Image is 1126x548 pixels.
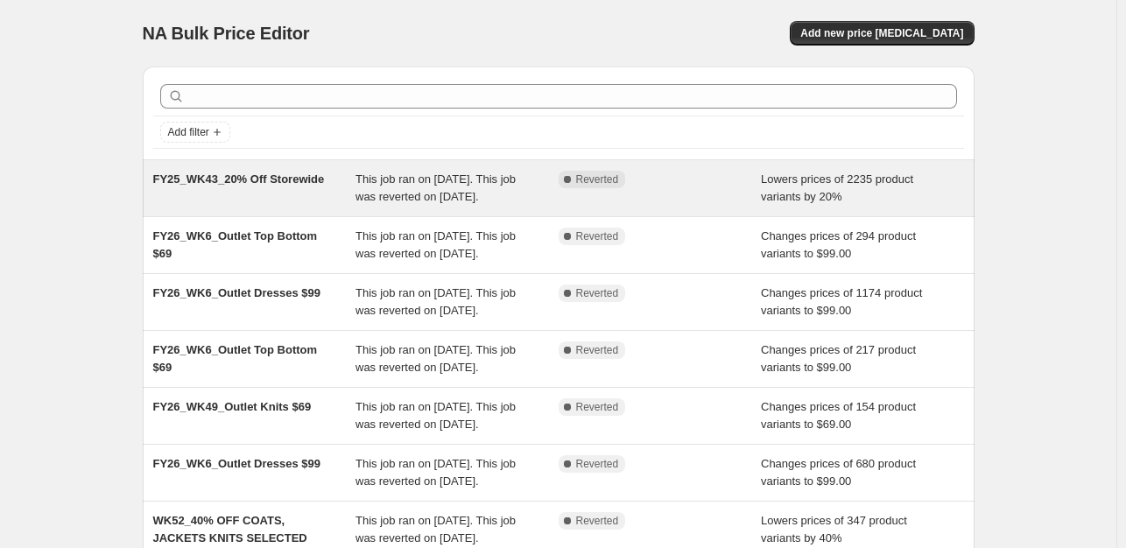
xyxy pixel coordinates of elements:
[576,229,619,243] span: Reverted
[143,24,310,43] span: NA Bulk Price Editor
[576,457,619,471] span: Reverted
[153,286,320,299] span: FY26_WK6_Outlet Dresses $99
[153,457,320,470] span: FY26_WK6_Outlet Dresses $99
[576,400,619,414] span: Reverted
[355,343,516,374] span: This job ran on [DATE]. This job was reverted on [DATE].
[761,286,922,317] span: Changes prices of 1174 product variants to $99.00
[153,172,325,186] span: FY25_WK43_20% Off Storewide
[576,343,619,357] span: Reverted
[761,172,913,203] span: Lowers prices of 2235 product variants by 20%
[761,514,907,544] span: Lowers prices of 347 product variants by 40%
[153,514,307,544] span: WK52_40% OFF COATS, JACKETS KNITS SELECTED
[790,21,974,46] button: Add new price [MEDICAL_DATA]
[761,229,916,260] span: Changes prices of 294 product variants to $99.00
[355,457,516,488] span: This job ran on [DATE]. This job was reverted on [DATE].
[168,125,209,139] span: Add filter
[576,172,619,186] span: Reverted
[576,286,619,300] span: Reverted
[153,400,312,413] span: FY26_WK49_Outlet Knits $69
[355,286,516,317] span: This job ran on [DATE]. This job was reverted on [DATE].
[355,400,516,431] span: This job ran on [DATE]. This job was reverted on [DATE].
[576,514,619,528] span: Reverted
[800,26,963,40] span: Add new price [MEDICAL_DATA]
[761,343,916,374] span: Changes prices of 217 product variants to $99.00
[761,400,916,431] span: Changes prices of 154 product variants to $69.00
[160,122,230,143] button: Add filter
[355,229,516,260] span: This job ran on [DATE]. This job was reverted on [DATE].
[355,172,516,203] span: This job ran on [DATE]. This job was reverted on [DATE].
[153,343,318,374] span: FY26_WK6_Outlet Top Bottom $69
[355,514,516,544] span: This job ran on [DATE]. This job was reverted on [DATE].
[153,229,318,260] span: FY26_WK6_Outlet Top Bottom $69
[761,457,916,488] span: Changes prices of 680 product variants to $99.00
